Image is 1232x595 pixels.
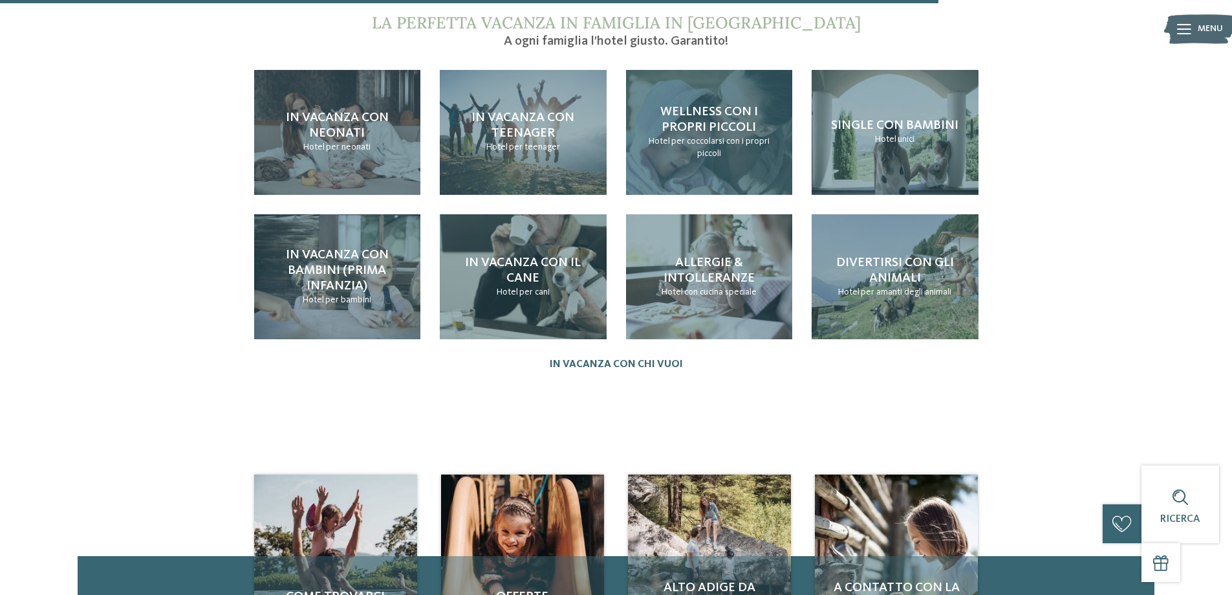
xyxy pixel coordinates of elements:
span: In vacanza con bambini (prima infanzia) [286,249,389,293]
a: Hotel con spa per bambini: è tempo di coccole! Wellness con i propri piccoli Hotel per coccolarsi... [626,70,793,195]
span: per cani [519,287,550,297]
span: In vacanza con il cane [465,256,581,285]
span: Hotel [838,287,859,297]
span: Single con bambini [831,119,958,132]
span: Hotel [662,287,683,297]
span: Allergie & intolleranze [664,256,755,285]
a: Hotel con spa per bambini: è tempo di coccole! In vacanza con teenager Hotel per teenager [440,70,607,195]
span: per amanti degli animali [861,287,951,297]
a: Hotel con spa per bambini: è tempo di coccole! Divertirsi con gli animali Hotel per amanti degli ... [812,214,978,339]
span: Hotel [303,295,324,304]
a: In vacanza con chi vuoi [550,359,683,371]
span: Wellness con i propri piccoli [660,106,758,134]
span: La perfetta vacanza in famiglia in [GEOGRAPHIC_DATA] [372,12,861,33]
span: per teenager [509,142,560,152]
span: Ricerca [1160,514,1200,524]
a: Hotel con spa per bambini: è tempo di coccole! Allergie & intolleranze Hotel con cucina speciale [626,214,793,339]
a: Hotel con spa per bambini: è tempo di coccole! In vacanza con il cane Hotel per cani [440,214,607,339]
span: per neonati [326,142,371,152]
a: Hotel con spa per bambini: è tempo di coccole! In vacanza con neonati Hotel per neonati [254,70,421,195]
a: Hotel con spa per bambini: è tempo di coccole! Single con bambini Hotel unici [812,70,978,195]
span: per coccolarsi con i propri piccoli [671,137,770,159]
span: Hotel [486,142,508,152]
span: unici [898,135,914,144]
span: Hotel [497,287,518,297]
span: In vacanza con neonati [286,111,389,140]
span: con cucina speciale [684,287,757,297]
span: In vacanza con teenager [471,111,574,140]
span: Hotel [649,137,670,146]
a: Hotel con spa per bambini: è tempo di coccole! In vacanza con bambini (prima infanzia) Hotel per ... [254,214,421,339]
span: Hotel [875,135,896,144]
span: A ogni famiglia l’hotel giusto. Garantito! [504,35,728,48]
span: per bambini [325,295,371,304]
span: Divertirsi con gli animali [836,256,954,285]
span: Hotel [303,142,325,152]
